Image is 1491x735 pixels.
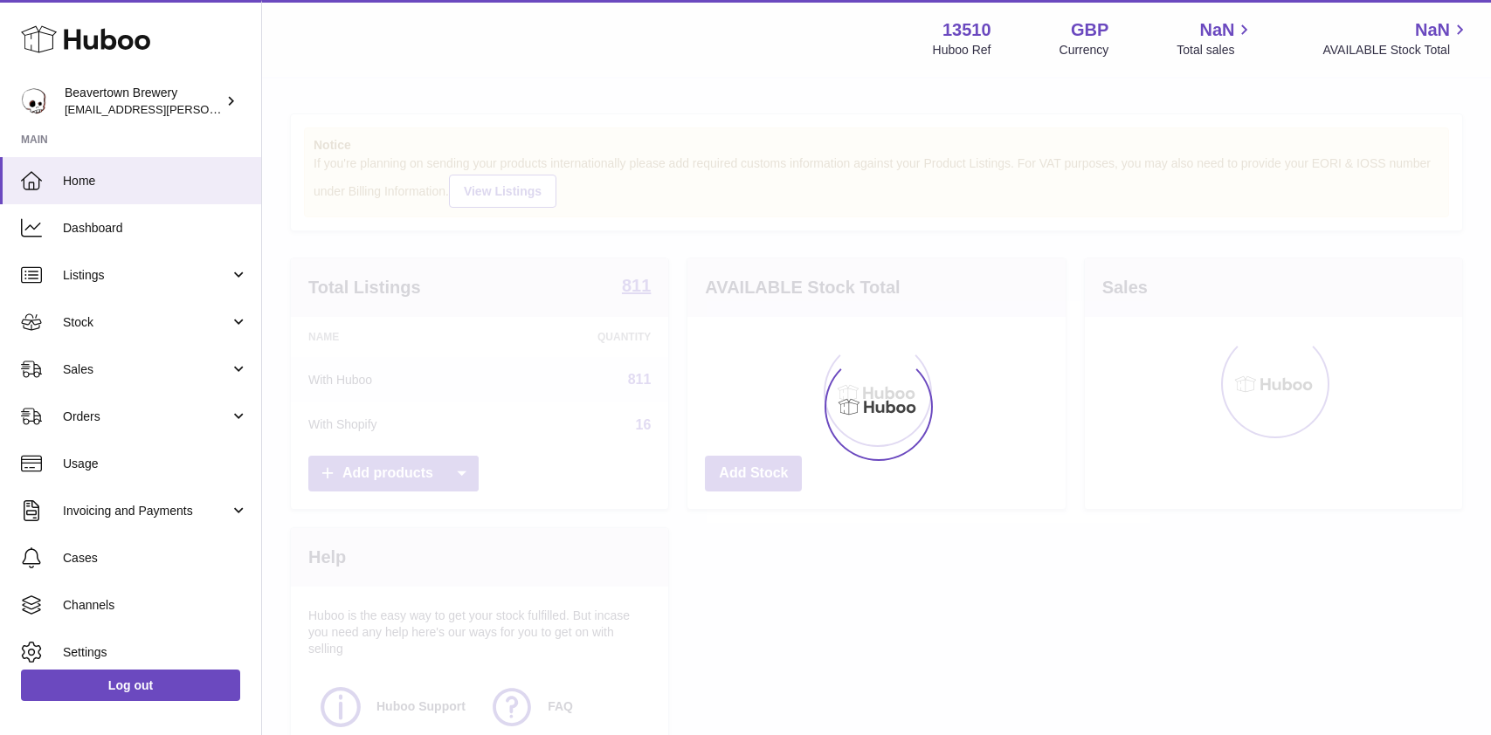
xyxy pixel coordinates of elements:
[1199,18,1234,42] span: NaN
[21,88,47,114] img: kit.lowe@beavertownbrewery.co.uk
[63,550,248,567] span: Cases
[63,409,230,425] span: Orders
[63,267,230,284] span: Listings
[1322,18,1470,58] a: NaN AVAILABLE Stock Total
[63,173,248,189] span: Home
[21,670,240,701] a: Log out
[1177,42,1254,58] span: Total sales
[63,456,248,472] span: Usage
[1415,18,1450,42] span: NaN
[63,644,248,661] span: Settings
[63,597,248,614] span: Channels
[1060,42,1109,58] div: Currency
[933,42,991,58] div: Huboo Ref
[63,361,230,378] span: Sales
[63,220,248,237] span: Dashboard
[1322,42,1470,58] span: AVAILABLE Stock Total
[1177,18,1254,58] a: NaN Total sales
[65,85,222,118] div: Beavertown Brewery
[65,102,350,116] span: [EMAIL_ADDRESS][PERSON_NAME][DOMAIN_NAME]
[63,503,230,519] span: Invoicing and Payments
[1071,18,1108,42] strong: GBP
[942,18,991,42] strong: 13510
[63,314,230,331] span: Stock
